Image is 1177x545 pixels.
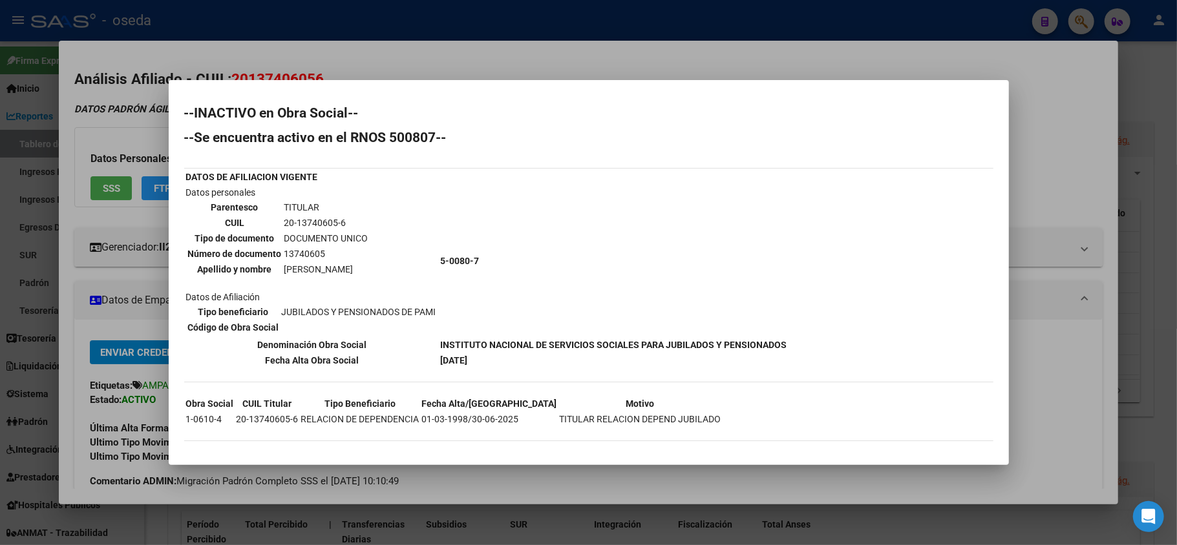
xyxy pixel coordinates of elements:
th: Tipo Beneficiario [301,396,420,411]
td: RELACION DE DEPENDENCIA [301,412,420,426]
td: 20-13740605-6 [284,216,369,230]
b: [DATE] [441,355,468,365]
th: Fecha Alta Obra Social [186,353,439,367]
th: Tipo beneficiario [187,305,280,319]
td: Datos personales Datos de Afiliación [186,185,439,336]
td: 13740605 [284,247,369,261]
td: 20-13740605-6 [236,412,299,426]
th: CUIL Titular [236,396,299,411]
td: [PERSON_NAME] [284,262,369,276]
b: INSTITUTO NACIONAL DE SERVICIOS SOCIALES PARA JUBILADOS Y PENSIONADOS [441,340,787,350]
th: Tipo de documento [187,231,282,245]
b: 5-0080-7 [441,256,480,266]
td: JUBILADOS Y PENSIONADOS DE PAMI [281,305,437,319]
th: Denominación Obra Social [186,338,439,352]
th: Fecha Alta/[GEOGRAPHIC_DATA] [421,396,558,411]
th: Parentesco [187,200,282,214]
td: 1-0610-4 [186,412,235,426]
th: CUIL [187,216,282,230]
h2: --INACTIVO en Obra Social-- [184,107,993,119]
th: Número de documento [187,247,282,261]
th: Apellido y nombre [187,262,282,276]
div: Open Intercom Messenger [1133,501,1164,532]
th: Obra Social [186,396,235,411]
td: TITULAR [284,200,369,214]
td: 01-03-1998/30-06-2025 [421,412,558,426]
th: Motivo [559,396,722,411]
td: DOCUMENTO UNICO [284,231,369,245]
h2: --Se encuentra activo en el RNOS 500807-- [184,131,993,144]
th: Código de Obra Social [187,320,280,334]
b: DATOS DE AFILIACION VIGENTE [186,172,318,182]
td: TITULAR RELACION DEPEND JUBILADO [559,412,722,426]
